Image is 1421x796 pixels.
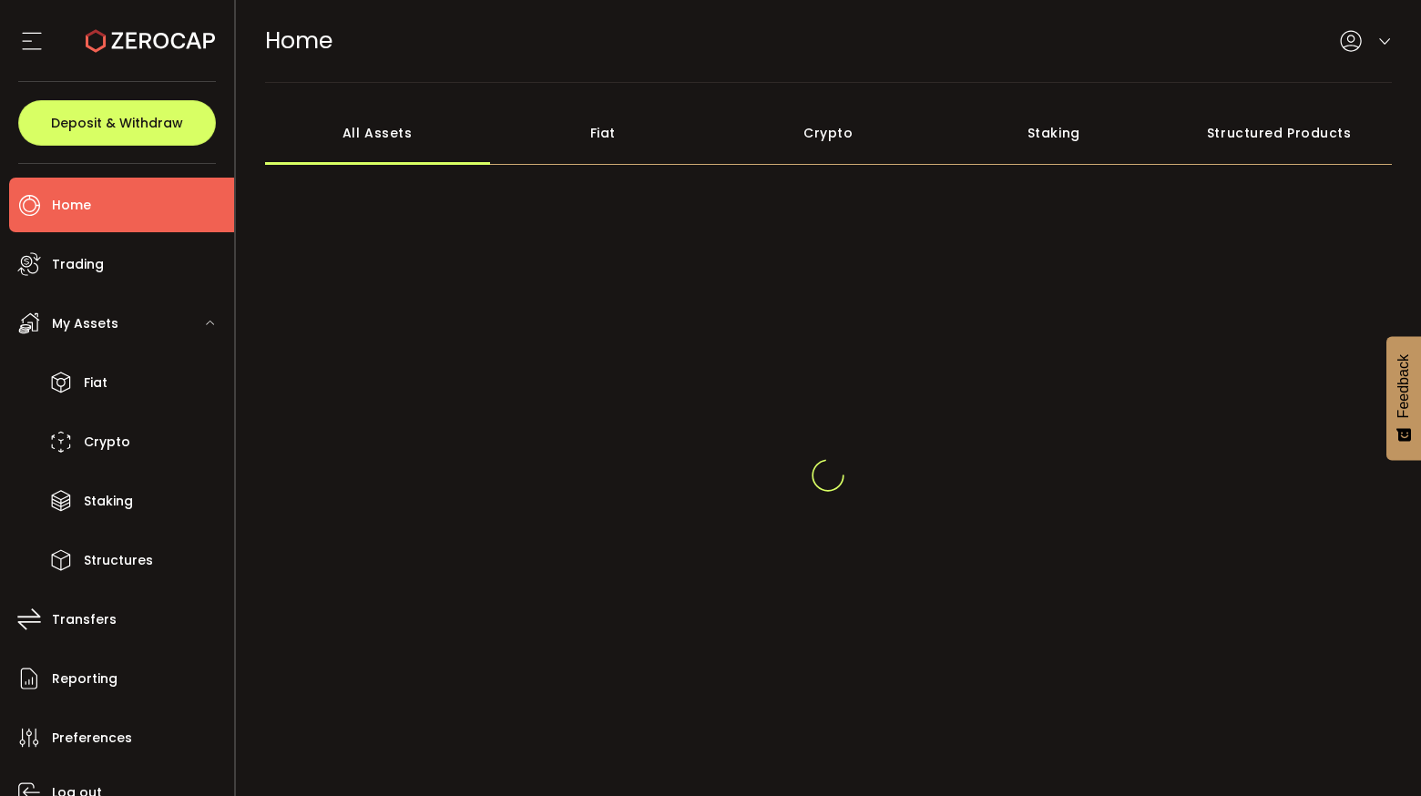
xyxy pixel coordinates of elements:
div: Staking [941,101,1167,165]
span: Structures [84,547,153,574]
span: Trading [52,251,104,278]
span: Home [52,192,91,219]
button: Feedback - Show survey [1386,336,1421,460]
span: Staking [84,488,133,515]
div: Structured Products [1167,101,1393,165]
span: Transfers [52,607,117,633]
span: Home [265,25,332,56]
span: My Assets [52,311,118,337]
button: Deposit & Withdraw [18,100,216,146]
div: All Assets [265,101,491,165]
span: Preferences [52,725,132,751]
span: Crypto [84,429,130,455]
div: Fiat [490,101,716,165]
span: Deposit & Withdraw [51,117,183,129]
span: Reporting [52,666,118,692]
span: Feedback [1395,354,1412,418]
div: Crypto [716,101,942,165]
span: Fiat [84,370,107,396]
